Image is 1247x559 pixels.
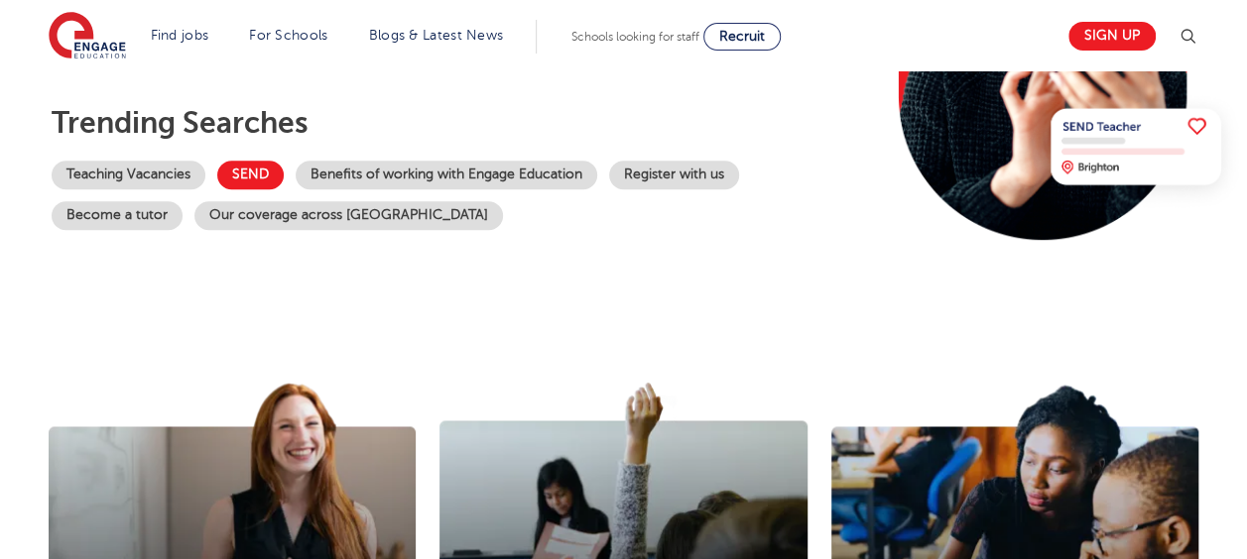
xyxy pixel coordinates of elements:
[217,161,284,189] a: SEND
[249,28,327,43] a: For Schools
[1068,22,1156,51] a: Sign up
[194,201,503,230] a: Our coverage across [GEOGRAPHIC_DATA]
[52,161,205,189] a: Teaching Vacancies
[369,28,504,43] a: Blogs & Latest News
[296,161,597,189] a: Benefits of working with Engage Education
[609,161,739,189] a: Register with us
[49,12,126,61] img: Engage Education
[703,23,781,51] a: Recruit
[151,28,209,43] a: Find jobs
[719,29,765,44] span: Recruit
[52,201,183,230] a: Become a tutor
[52,105,852,141] p: Trending searches
[571,30,699,44] span: Schools looking for staff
